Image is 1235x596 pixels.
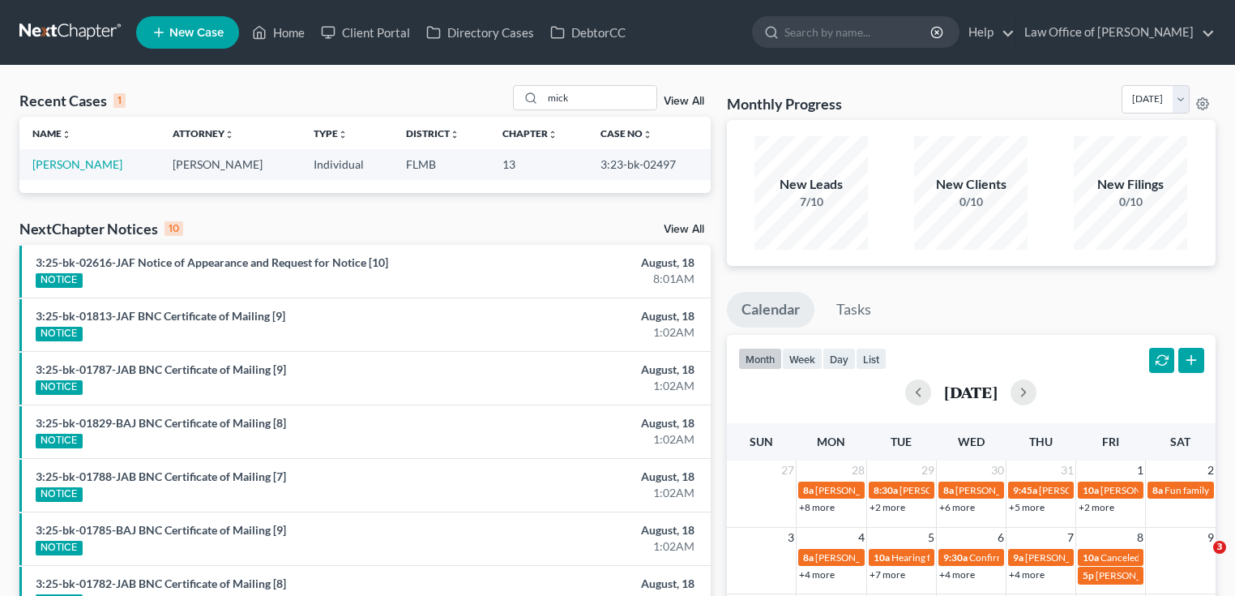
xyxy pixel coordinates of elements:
i: unfold_more [62,130,71,139]
span: 31 [1059,461,1075,480]
span: 7 [1066,528,1075,547]
span: 10a [1083,484,1099,496]
i: unfold_more [643,130,652,139]
div: NOTICE [36,380,83,395]
a: Chapterunfold_more [502,127,558,139]
i: unfold_more [224,130,234,139]
a: View All [664,96,704,107]
span: 5p [1083,569,1094,581]
span: [PERSON_NAME] 8576155620 [1096,569,1230,581]
iframe: Intercom live chat [1180,541,1219,580]
span: Mon [817,435,845,448]
div: 1:02AM [485,431,694,448]
div: New Leads [754,175,868,194]
div: New Clients [914,175,1028,194]
button: day [823,348,856,370]
div: 0/10 [1074,194,1187,210]
a: 3:25-bk-01813-JAF BNC Certificate of Mailing [9] [36,309,285,323]
a: [PERSON_NAME] [32,157,122,171]
td: 13 [489,149,588,179]
div: NOTICE [36,327,83,341]
button: month [738,348,782,370]
span: 8a [803,551,814,564]
a: +4 more [1009,568,1045,581]
a: +4 more [799,568,835,581]
span: Canceled: [PERSON_NAME] [1100,551,1220,564]
span: Sat [1170,435,1190,448]
span: [PERSON_NAME] [955,484,1032,496]
div: New Filings [1074,175,1187,194]
span: Confirmation hearing for [PERSON_NAME] [969,551,1153,564]
span: Hearing for [PERSON_NAME] [891,551,1018,564]
span: 9a [1013,551,1023,564]
a: Help [960,18,1015,47]
a: Client Portal [313,18,418,47]
a: 3:25-bk-01787-JAB BNC Certificate of Mailing [9] [36,362,286,376]
span: [PERSON_NAME] [PHONE_NUMBER] [1025,551,1189,564]
span: 9:45a [1013,484,1037,496]
div: August, 18 [485,308,694,324]
i: unfold_more [450,130,459,139]
td: [PERSON_NAME] [160,149,300,179]
span: 27 [780,461,796,480]
span: 10a [874,551,890,564]
div: 8:01AM [485,271,694,287]
div: August, 18 [485,362,694,378]
span: 8a [943,484,954,496]
a: Calendar [727,292,814,328]
i: unfold_more [338,130,348,139]
span: Wed [958,435,985,448]
a: Directory Cases [418,18,542,47]
span: Sun [750,435,773,448]
span: 4 [857,528,866,547]
h2: [DATE] [944,384,998,401]
div: Recent Cases [19,91,126,110]
span: 10a [1083,551,1099,564]
a: Districtunfold_more [406,127,459,139]
a: +7 more [870,568,905,581]
input: Search by name... [543,86,656,109]
a: Law Office of [PERSON_NAME] [1016,18,1215,47]
a: 3:25-bk-01785-BAJ BNC Certificate of Mailing [9] [36,523,286,537]
span: [PERSON_NAME] [PHONE_NUMBER] [815,551,979,564]
a: 3:25-bk-01829-BAJ BNC Certificate of Mailing [8] [36,416,286,430]
h3: Monthly Progress [727,94,842,114]
input: Search by name... [784,17,933,47]
td: FLMB [393,149,489,179]
span: 2 [1206,461,1216,480]
a: View All [664,224,704,235]
div: 1:02AM [485,485,694,501]
div: NOTICE [36,487,83,502]
a: 3:25-bk-01788-JAB BNC Certificate of Mailing [7] [36,470,286,483]
a: Attorneyunfold_more [173,127,234,139]
td: Individual [301,149,393,179]
a: +2 more [870,501,905,513]
span: 8:30a [874,484,898,496]
div: August, 18 [485,255,694,271]
div: NextChapter Notices [19,219,183,238]
a: Case Nounfold_more [600,127,652,139]
div: NOTICE [36,273,83,288]
div: August, 18 [485,522,694,538]
span: 3 [1213,541,1226,554]
span: [PERSON_NAME] [PHONE_NUMBER] [815,484,979,496]
span: 28 [850,461,866,480]
a: DebtorCC [542,18,634,47]
span: Tue [891,435,912,448]
span: 9 [1206,528,1216,547]
div: 1:02AM [485,538,694,555]
a: 3:25-bk-02616-JAF Notice of Appearance and Request for Notice [10] [36,255,388,269]
div: 1:02AM [485,378,694,394]
a: +4 more [939,568,975,581]
a: +6 more [939,501,975,513]
td: 3:23-bk-02497 [588,149,711,179]
span: 3 [786,528,796,547]
div: August, 18 [485,469,694,485]
div: August, 18 [485,576,694,592]
div: NOTICE [36,541,83,555]
a: Tasks [822,292,886,328]
div: 7/10 [754,194,868,210]
span: 8a [803,484,814,496]
a: +2 more [1079,501,1114,513]
span: 29 [920,461,936,480]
